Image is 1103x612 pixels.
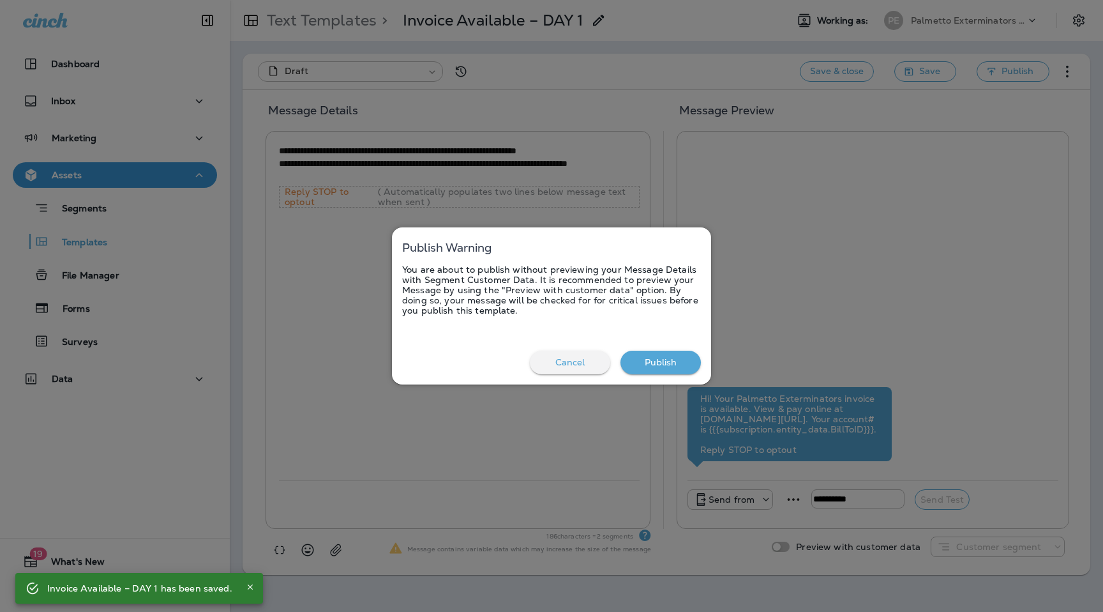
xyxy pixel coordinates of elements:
p: You are about to publish without previewing your Message Details with Segment Customer Data. It i... [402,258,701,351]
button: Cancel [530,351,610,374]
div: Invoice Available – DAY 1 has been saved. [47,577,232,600]
h5: Publish Warning [402,238,701,258]
button: Publish [620,351,701,374]
button: Close [243,579,258,595]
